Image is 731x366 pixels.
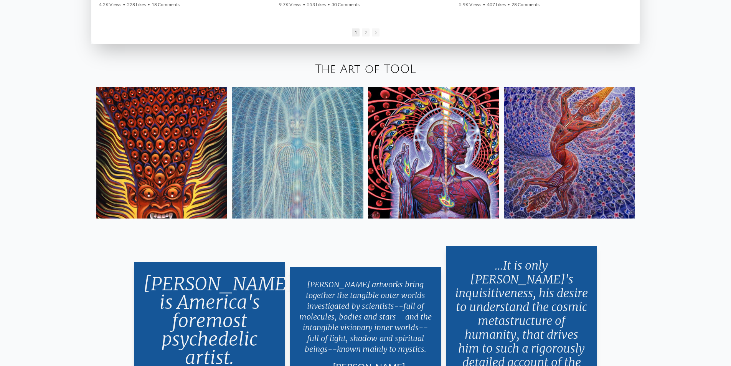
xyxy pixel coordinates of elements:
[99,2,121,7] span: 4.2K Views
[152,2,180,7] span: 18 Comments
[303,2,305,7] span: •
[483,2,485,7] span: •
[147,2,150,7] span: •
[332,2,360,7] span: 30 Comments
[299,276,432,358] p: [PERSON_NAME] artworks bring together the tangible outer worlds investigated by scientists--full ...
[459,2,481,7] span: 5.9K Views
[307,2,326,7] span: 553 Likes
[279,2,301,7] span: 9.7K Views
[315,63,416,76] a: The Art of TOOL
[512,2,540,7] span: 28 Comments
[507,2,510,7] span: •
[352,28,360,36] span: 1
[127,2,146,7] span: 228 Likes
[487,2,506,7] span: 407 Likes
[362,28,370,36] span: 2
[123,2,125,7] span: •
[327,2,330,7] span: •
